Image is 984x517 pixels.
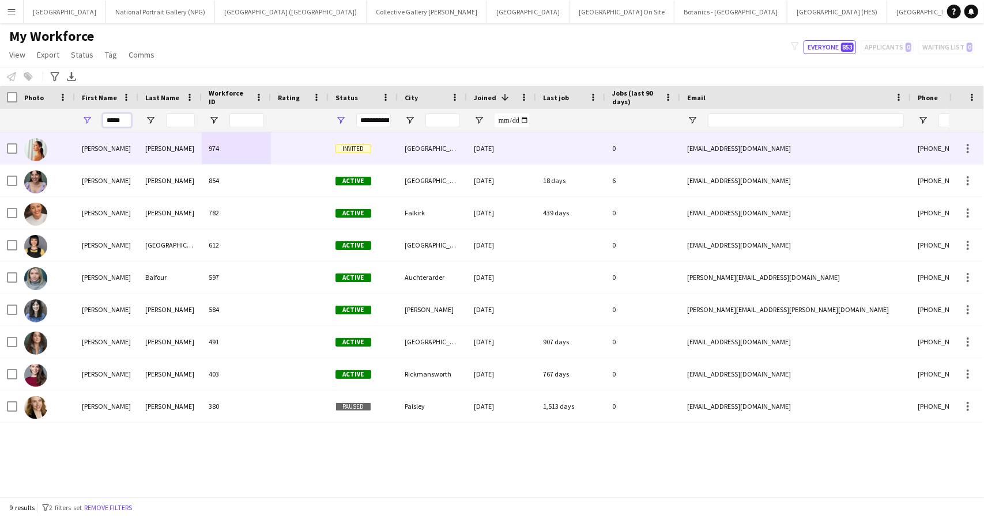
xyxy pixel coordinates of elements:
[138,197,202,229] div: [PERSON_NAME]
[138,165,202,196] div: [PERSON_NAME]
[24,170,47,193] img: Sarah Sinizer-Hopkins
[398,326,467,358] div: [GEOGRAPHIC_DATA]
[138,294,202,325] div: [PERSON_NAME]
[680,294,911,325] div: [PERSON_NAME][EMAIL_ADDRESS][PERSON_NAME][DOMAIN_NAME]
[138,358,202,390] div: [PERSON_NAME]
[335,273,371,282] span: Active
[612,89,659,106] span: Jobs (last 90 days)
[32,47,64,62] a: Export
[918,115,928,126] button: Open Filter Menu
[335,93,358,102] span: Status
[405,115,415,126] button: Open Filter Menu
[687,115,698,126] button: Open Filter Menu
[209,89,250,106] span: Workforce ID
[467,197,536,229] div: [DATE]
[202,261,271,293] div: 597
[202,326,271,358] div: 491
[536,326,605,358] div: 907 days
[536,165,605,196] div: 18 days
[138,132,202,164] div: [PERSON_NAME]
[605,165,680,196] div: 6
[367,1,487,23] button: Collective Gallery [PERSON_NAME]
[841,43,854,52] span: 853
[398,390,467,422] div: Paisley
[202,229,271,261] div: 612
[605,326,680,358] div: 0
[335,115,346,126] button: Open Filter Menu
[75,358,138,390] div: [PERSON_NAME]
[105,50,117,60] span: Tag
[398,261,467,293] div: Auchterarder
[166,113,195,127] input: Last Name Filter Input
[405,93,418,102] span: City
[229,113,264,127] input: Workforce ID Filter Input
[398,358,467,390] div: Rickmansworth
[124,47,159,62] a: Comms
[335,241,371,250] span: Active
[9,28,94,45] span: My Workforce
[680,261,911,293] div: [PERSON_NAME][EMAIL_ADDRESS][DOMAIN_NAME]
[467,165,536,196] div: [DATE]
[536,358,605,390] div: 767 days
[202,197,271,229] div: 782
[680,390,911,422] div: [EMAIL_ADDRESS][DOMAIN_NAME]
[202,358,271,390] div: 403
[398,294,467,325] div: [PERSON_NAME]
[804,40,856,54] button: Everyone853
[605,358,680,390] div: 0
[138,261,202,293] div: Balfour
[138,326,202,358] div: [PERSON_NAME]
[75,261,138,293] div: [PERSON_NAME]
[467,132,536,164] div: [DATE]
[605,132,680,164] div: 0
[37,50,59,60] span: Export
[398,229,467,261] div: [GEOGRAPHIC_DATA]
[24,299,47,322] img: Sarah MacGillivray
[82,501,134,514] button: Remove filters
[24,203,47,226] img: Sarah-Marie Maxwell
[398,132,467,164] div: [GEOGRAPHIC_DATA]
[24,332,47,355] img: Sarah Eakin
[674,1,787,23] button: Botanics - [GEOGRAPHIC_DATA]
[82,93,117,102] span: First Name
[605,229,680,261] div: 0
[335,145,371,153] span: Invited
[138,229,202,261] div: [GEOGRAPHIC_DATA]
[918,93,938,102] span: Phone
[680,326,911,358] div: [EMAIL_ADDRESS][DOMAIN_NAME]
[145,115,156,126] button: Open Filter Menu
[467,326,536,358] div: [DATE]
[202,390,271,422] div: 380
[24,235,47,258] img: Sarah Seville
[680,132,911,164] div: [EMAIL_ADDRESS][DOMAIN_NAME]
[425,113,460,127] input: City Filter Input
[543,93,569,102] span: Last job
[605,197,680,229] div: 0
[75,197,138,229] div: [PERSON_NAME]
[680,197,911,229] div: [EMAIL_ADDRESS][DOMAIN_NAME]
[680,165,911,196] div: [EMAIL_ADDRESS][DOMAIN_NAME]
[467,229,536,261] div: [DATE]
[680,229,911,261] div: [EMAIL_ADDRESS][DOMAIN_NAME]
[398,165,467,196] div: [GEOGRAPHIC_DATA]
[75,165,138,196] div: [PERSON_NAME]
[75,229,138,261] div: [PERSON_NAME]
[467,358,536,390] div: [DATE]
[100,47,122,62] a: Tag
[9,50,25,60] span: View
[787,1,887,23] button: [GEOGRAPHIC_DATA] (HES)
[48,70,62,83] app-action-btn: Advanced filters
[209,115,219,126] button: Open Filter Menu
[65,70,78,83] app-action-btn: Export XLSX
[495,113,529,127] input: Joined Filter Input
[605,294,680,325] div: 0
[202,165,271,196] div: 854
[487,1,570,23] button: [GEOGRAPHIC_DATA]
[474,93,496,102] span: Joined
[570,1,674,23] button: [GEOGRAPHIC_DATA] On Site
[138,390,202,422] div: [PERSON_NAME]
[278,93,300,102] span: Rating
[24,396,47,419] img: Sarah Meikle
[215,1,367,23] button: [GEOGRAPHIC_DATA] ([GEOGRAPHIC_DATA])
[536,197,605,229] div: 439 days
